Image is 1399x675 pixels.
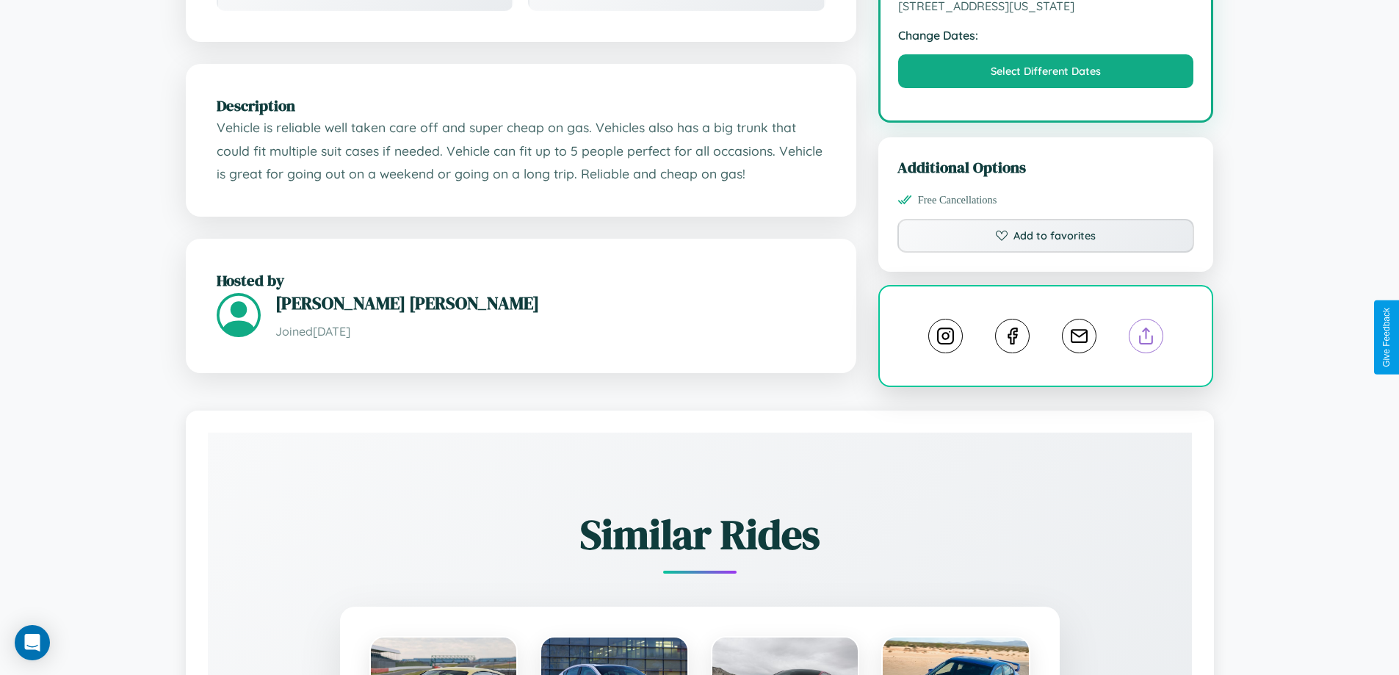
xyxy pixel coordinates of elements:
span: Free Cancellations [918,194,997,206]
div: Open Intercom Messenger [15,625,50,660]
h3: Additional Options [897,156,1195,178]
p: Vehicle is reliable well taken care off and super cheap on gas. Vehicles also has a big trunk tha... [217,116,825,186]
h3: [PERSON_NAME] [PERSON_NAME] [275,291,825,315]
h2: Description [217,95,825,116]
p: Joined [DATE] [275,321,825,342]
h2: Hosted by [217,270,825,291]
button: Select Different Dates [898,54,1194,88]
div: Give Feedback [1381,308,1392,367]
button: Add to favorites [897,219,1195,253]
h2: Similar Rides [259,506,1140,563]
strong: Change Dates: [898,28,1194,43]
